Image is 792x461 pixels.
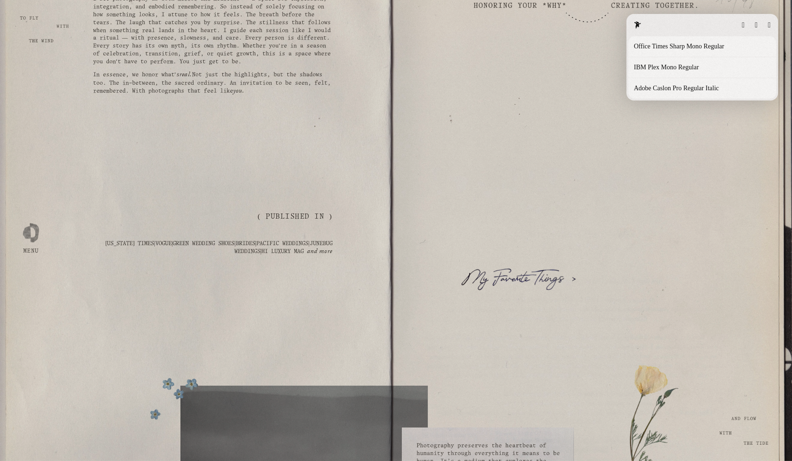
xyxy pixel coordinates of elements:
a: VOGUE [155,241,172,246]
h2: ( PUBLISHED IN ) [154,212,332,222]
a: GREEN WEDDING SHOES [173,241,234,246]
a: [US_STATE] TIMES [105,241,154,246]
em: real. [180,70,192,81]
a: PACIFIC WEDDINGS [256,241,308,246]
p: | | | | | | [93,240,333,256]
a: JUNEBUG WEDDINGS [234,241,333,254]
a: Inquire [734,13,760,30]
em: and more [307,247,332,258]
p: In essence, we honor what’s Not just the highlights, but the shadows too. The in-between, the sac... [93,71,333,95]
a: HI LUXURY MAG [261,249,304,254]
a: BRIDES [236,241,255,246]
em: you. [233,86,245,97]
